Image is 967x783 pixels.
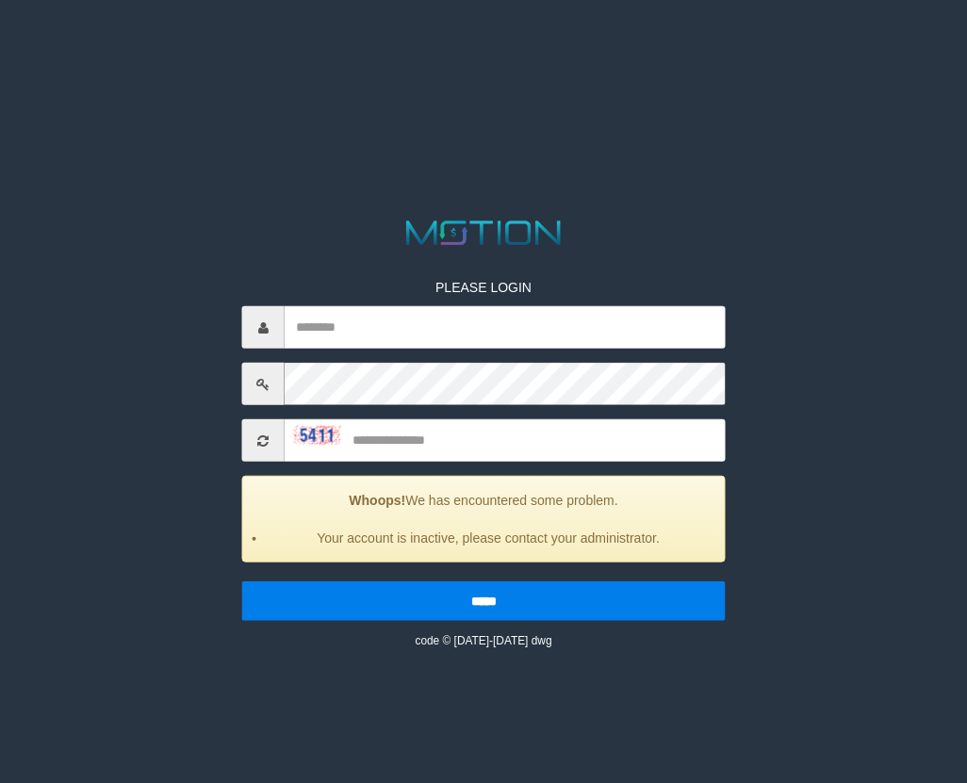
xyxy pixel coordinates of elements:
div: We has encountered some problem. [242,476,726,563]
img: captcha [294,425,341,444]
img: MOTION_logo.png [399,217,568,250]
p: PLEASE LOGIN [242,278,726,297]
li: Your account is inactive, please contact your administrator. [267,529,711,547]
small: code © [DATE]-[DATE] dwg [415,634,551,647]
strong: Whoops! [349,493,405,508]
